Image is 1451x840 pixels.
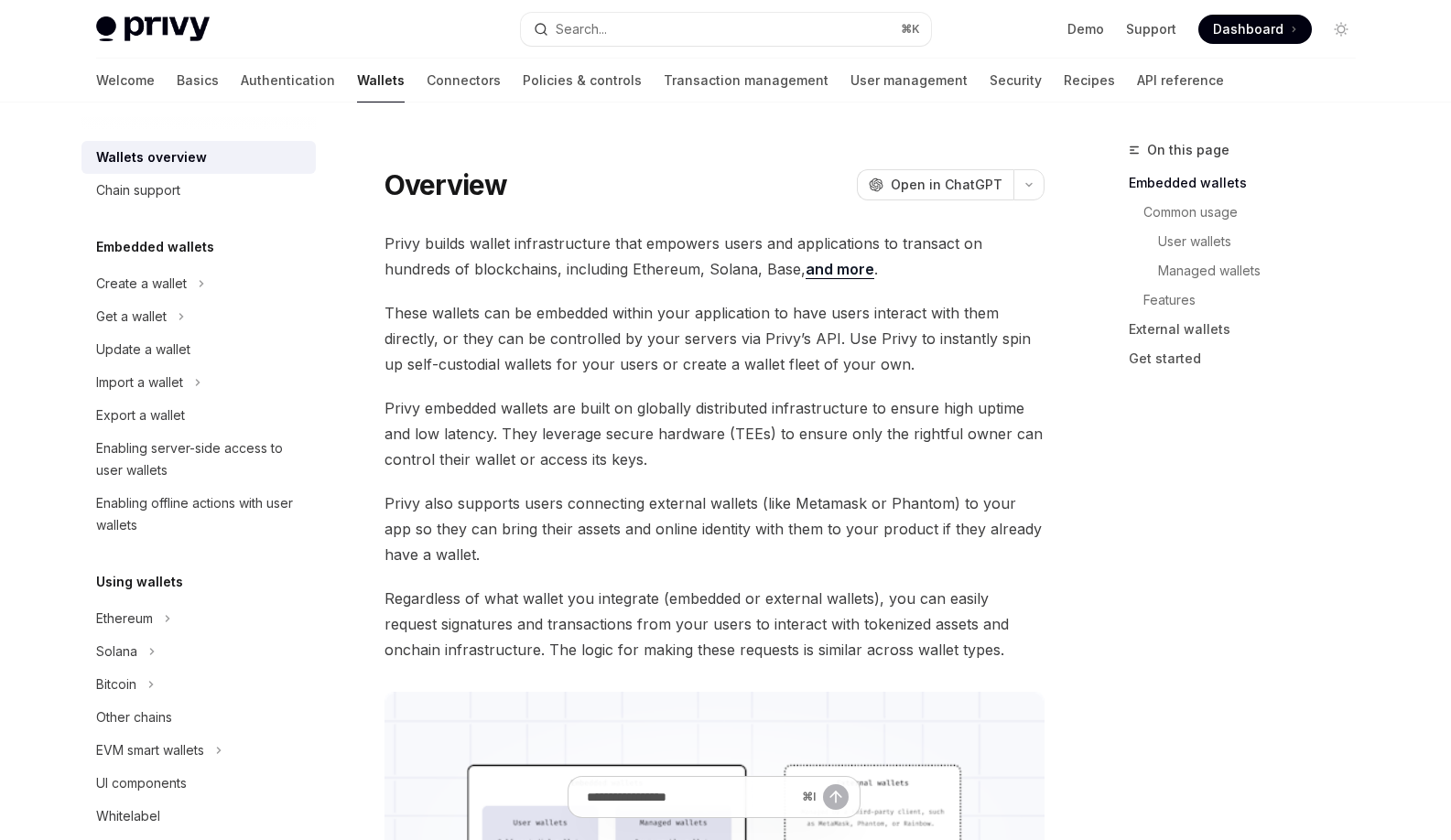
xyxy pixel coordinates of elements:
[241,59,335,102] a: Authentication
[1064,59,1115,102] a: Recipes
[901,22,920,37] span: ⌘ K
[96,273,187,295] div: Create a wallet
[81,432,316,487] a: Enabling server-side access to user wallets
[96,739,204,761] div: EVM smart wallets
[81,366,316,399] button: Toggle Import a wallet section
[96,339,190,361] div: Update a wallet
[1137,59,1224,102] a: API reference
[357,59,405,102] a: Wallets
[806,260,874,279] a: and more
[850,59,968,102] a: User management
[81,333,316,366] a: Update a wallet
[1198,15,1312,44] a: Dashboard
[1147,139,1229,161] span: On this page
[96,805,160,827] div: Whitelabel
[384,168,508,201] h1: Overview
[96,372,183,393] div: Import a wallet
[81,141,316,174] a: Wallets overview
[81,267,316,300] button: Toggle Create a wallet section
[891,176,1002,194] span: Open in ChatGPT
[384,490,1045,567] span: Privy also supports users connecting external wallets (like Metamask or Phantom) to your app so t...
[96,673,136,695] div: Bitcoin
[96,571,183,593] h5: Using wallets
[990,59,1042,102] a: Security
[96,404,185,426] div: Export a wallet
[1129,285,1370,315] a: Features
[1129,227,1370,256] a: User wallets
[81,174,316,207] a: Chain support
[1067,20,1104,38] a: Demo
[427,59,501,102] a: Connectors
[81,635,316,668] button: Toggle Solana section
[96,236,214,258] h5: Embedded wallets
[1326,15,1356,44] button: Toggle dark mode
[1129,256,1370,285] a: Managed wallets
[1129,315,1370,344] a: External wallets
[384,231,1045,282] span: Privy builds wallet infrastructure that empowers users and applications to transact on hundreds o...
[1129,344,1370,373] a: Get started
[96,59,155,102] a: Welcome
[81,668,316,701] button: Toggle Bitcoin section
[96,641,137,662] div: Solana
[1126,20,1176,38] a: Support
[664,59,828,102] a: Transaction management
[587,777,795,817] input: Ask a question...
[823,784,849,810] button: Send message
[81,300,316,333] button: Toggle Get a wallet section
[96,772,187,794] div: UI components
[96,306,167,328] div: Get a wallet
[96,608,153,630] div: Ethereum
[521,13,931,46] button: Open search
[81,734,316,767] button: Toggle EVM smart wallets section
[857,169,1013,200] button: Open in ChatGPT
[81,800,316,833] a: Whitelabel
[1213,20,1283,38] span: Dashboard
[523,59,642,102] a: Policies & controls
[1129,198,1370,227] a: Common usage
[384,300,1045,377] span: These wallets can be embedded within your application to have users interact with them directly, ...
[81,701,316,734] a: Other chains
[81,767,316,800] a: UI components
[96,437,305,481] div: Enabling server-side access to user wallets
[96,492,305,536] div: Enabling offline actions with user wallets
[96,706,172,728] div: Other chains
[96,16,210,42] img: light logo
[177,59,219,102] a: Basics
[81,487,316,542] a: Enabling offline actions with user wallets
[96,146,207,168] div: Wallets overview
[384,586,1045,662] span: Regardless of what wallet you integrate (embedded or external wallets), you can easily request si...
[96,179,180,201] div: Chain support
[1129,168,1370,198] a: Embedded wallets
[81,399,316,432] a: Export a wallet
[556,18,607,40] div: Search...
[384,395,1045,472] span: Privy embedded wallets are built on globally distributed infrastructure to ensure high uptime and...
[81,602,316,635] button: Toggle Ethereum section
